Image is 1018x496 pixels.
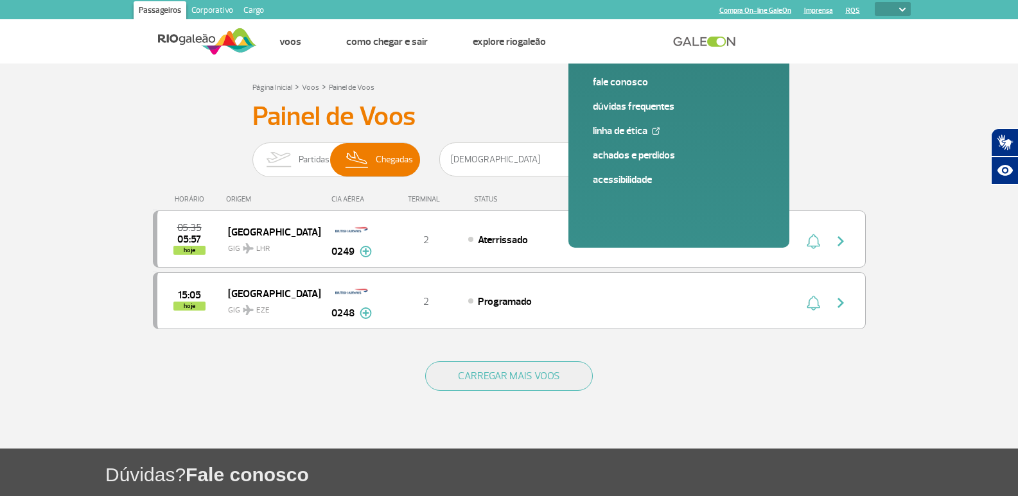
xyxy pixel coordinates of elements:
a: Achados e Perdidos [593,148,765,162]
img: sino-painel-voo.svg [807,295,820,311]
a: Página Inicial [252,83,292,92]
a: Linha de Ética [593,124,765,138]
span: EZE [256,305,270,316]
img: mais-info-painel-voo.svg [360,246,372,257]
a: Corporativo [186,1,238,22]
a: Dúvidas Frequentes [593,99,765,114]
input: Voo, cidade ou cia aérea [439,142,696,176]
span: 2 [423,234,429,246]
a: Passageiros [134,1,186,22]
span: [GEOGRAPHIC_DATA] [228,223,310,240]
span: 0248 [331,305,355,321]
button: Abrir tradutor de língua de sinais. [991,128,1018,157]
div: ORIGEM [226,195,320,203]
a: Fale conosco [593,75,765,89]
img: seta-direita-painel-voo.svg [833,234,848,249]
h3: Painel de Voos [252,101,766,133]
img: sino-painel-voo.svg [807,234,820,249]
img: slider-desembarque [338,143,376,176]
img: destiny_airplane.svg [243,243,254,253]
a: Voos [302,83,319,92]
h1: Dúvidas? [105,461,1018,488]
a: Atendimento [591,35,644,48]
span: 2025-09-28 15:05:00 [178,291,201,300]
span: hoje [173,246,206,255]
a: Painel de Voos [329,83,374,92]
span: 2 [423,295,429,308]
div: STATUS [468,195,572,203]
span: Partidas [299,143,329,176]
img: slider-embarque [258,143,299,176]
div: CIA AÉREA [320,195,384,203]
button: Abrir recursos assistivos. [991,157,1018,185]
img: External Link Icon [652,127,660,135]
a: Imprensa [804,6,833,15]
a: Acessibilidade [593,173,765,187]
span: GIG [228,298,310,316]
span: Fale conosco [186,464,309,485]
span: hoje [173,302,206,311]
span: Programado [478,295,532,308]
span: [GEOGRAPHIC_DATA] [228,285,310,302]
img: seta-direita-painel-voo.svg [833,295,848,311]
span: 2025-09-28 05:57:00 [177,235,201,244]
a: Explore RIOgaleão [473,35,546,48]
img: destiny_airplane.svg [243,305,254,315]
a: Cargo [238,1,269,22]
button: CARREGAR MAIS VOOS [425,361,593,391]
span: Aterrissado [478,234,528,246]
a: Voos [279,35,301,48]
span: 0249 [331,244,355,259]
div: TERMINAL [384,195,468,203]
a: > [322,79,326,94]
div: Plugin de acessibilidade da Hand Talk. [991,128,1018,185]
span: Chegadas [376,143,413,176]
a: > [295,79,299,94]
img: mais-info-painel-voo.svg [360,307,372,319]
span: LHR [256,243,270,255]
span: GIG [228,236,310,255]
div: HORÁRIO [157,195,227,203]
span: 2025-09-28 05:35:00 [177,223,202,232]
a: Compra On-line GaleOn [719,6,791,15]
a: RQS [846,6,860,15]
a: Como chegar e sair [346,35,428,48]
